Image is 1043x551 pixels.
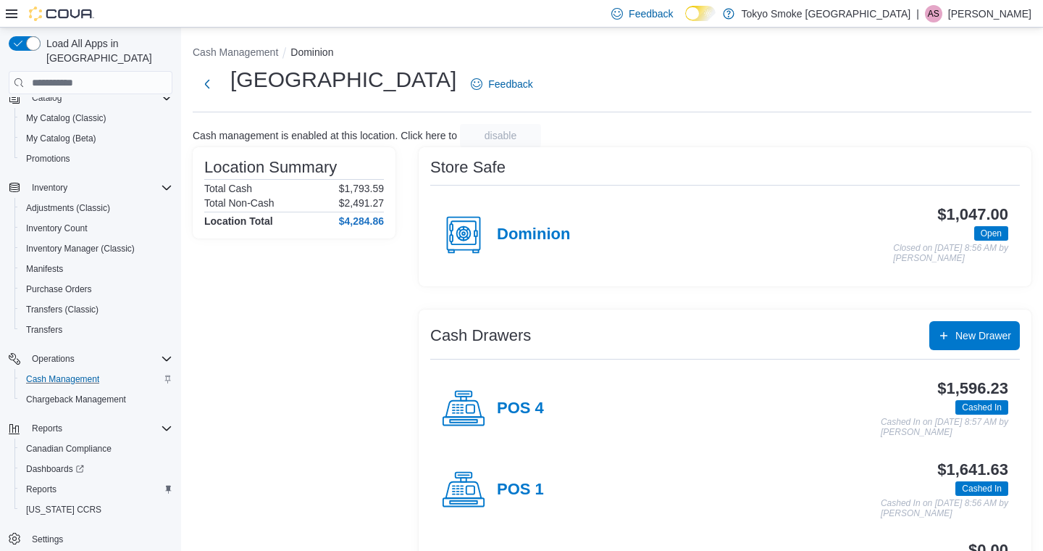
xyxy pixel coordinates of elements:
[26,420,172,437] span: Reports
[26,504,101,515] span: [US_STATE] CCRS
[3,88,178,108] button: Catalog
[20,130,102,147] a: My Catalog (Beta)
[26,283,92,295] span: Purchase Orders
[962,482,1002,495] span: Cashed In
[20,501,172,518] span: Washington CCRS
[20,391,172,408] span: Chargeback Management
[26,153,70,165] span: Promotions
[20,109,112,127] a: My Catalog (Classic)
[14,479,178,500] button: Reports
[32,92,62,104] span: Catalog
[14,439,178,459] button: Canadian Compliance
[20,199,172,217] span: Adjustments (Classic)
[925,5,942,22] div: Ashlee Swarath
[14,259,178,279] button: Manifests
[20,301,172,318] span: Transfers (Classic)
[14,279,178,299] button: Purchase Orders
[26,179,73,196] button: Inventory
[20,260,69,278] a: Manifests
[20,199,116,217] a: Adjustments (Classic)
[26,463,84,475] span: Dashboards
[193,46,278,58] button: Cash Management
[41,36,172,65] span: Load All Apps in [GEOGRAPHIC_DATA]
[204,183,252,194] h6: Total Cash
[26,420,68,437] button: Reports
[962,401,1002,414] span: Cashed In
[26,324,62,336] span: Transfers
[20,481,62,498] a: Reports
[485,128,516,143] span: disable
[20,321,172,339] span: Transfers
[26,202,110,214] span: Adjustments (Classic)
[14,108,178,128] button: My Catalog (Classic)
[32,534,63,545] span: Settings
[955,481,1008,496] span: Cashed In
[26,263,63,275] span: Manifests
[3,418,178,439] button: Reports
[685,6,716,21] input: Dark Mode
[290,46,333,58] button: Dominion
[26,243,135,254] span: Inventory Manager (Classic)
[20,460,90,478] a: Dashboards
[742,5,911,22] p: Tokyo Smoke [GEOGRAPHIC_DATA]
[20,150,172,167] span: Promotions
[20,481,172,498] span: Reports
[14,500,178,520] button: [US_STATE] CCRS
[20,220,172,237] span: Inventory Count
[20,460,172,478] span: Dashboards
[339,183,384,194] p: $1,793.59
[20,260,172,278] span: Manifests
[629,7,673,21] span: Feedback
[881,499,1008,518] p: Cashed In on [DATE] 8:56 AM by [PERSON_NAME]
[26,89,172,107] span: Catalog
[26,443,112,455] span: Canadian Compliance
[204,215,273,227] h4: Location Total
[14,389,178,410] button: Chargeback Management
[20,391,132,408] a: Chargeback Management
[430,327,531,344] h3: Cash Drawers
[29,7,94,21] img: Cova
[685,21,686,22] span: Dark Mode
[204,197,275,209] h6: Total Non-Cash
[20,440,117,457] a: Canadian Compliance
[14,320,178,340] button: Transfers
[26,112,106,124] span: My Catalog (Classic)
[26,304,99,315] span: Transfers (Classic)
[14,128,178,149] button: My Catalog (Beta)
[3,529,178,550] button: Settings
[928,5,939,22] span: AS
[20,220,93,237] a: Inventory Count
[26,531,69,548] a: Settings
[26,350,172,368] span: Operations
[20,370,105,388] a: Cash Management
[20,301,104,318] a: Transfers (Classic)
[497,399,544,418] h4: POS 4
[955,328,1011,343] span: New Drawer
[460,124,541,147] button: disable
[14,299,178,320] button: Transfers (Classic)
[20,440,172,457] span: Canadian Compliance
[497,225,570,244] h4: Dominion
[193,70,222,99] button: Next
[26,373,99,385] span: Cash Management
[929,321,1020,350] button: New Drawer
[26,223,88,234] span: Inventory Count
[981,227,1002,240] span: Open
[26,350,80,368] button: Operations
[20,150,76,167] a: Promotions
[20,130,172,147] span: My Catalog (Beta)
[20,370,172,388] span: Cash Management
[14,369,178,389] button: Cash Management
[193,130,457,141] p: Cash management is enabled at this location. Click here to
[14,239,178,259] button: Inventory Manager (Classic)
[488,77,532,91] span: Feedback
[14,218,178,239] button: Inventory Count
[26,484,56,495] span: Reports
[3,178,178,198] button: Inventory
[937,206,1008,223] h3: $1,047.00
[339,215,384,227] h4: $4,284.86
[32,423,62,434] span: Reports
[3,349,178,369] button: Operations
[20,240,172,257] span: Inventory Manager (Classic)
[430,159,506,176] h3: Store Safe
